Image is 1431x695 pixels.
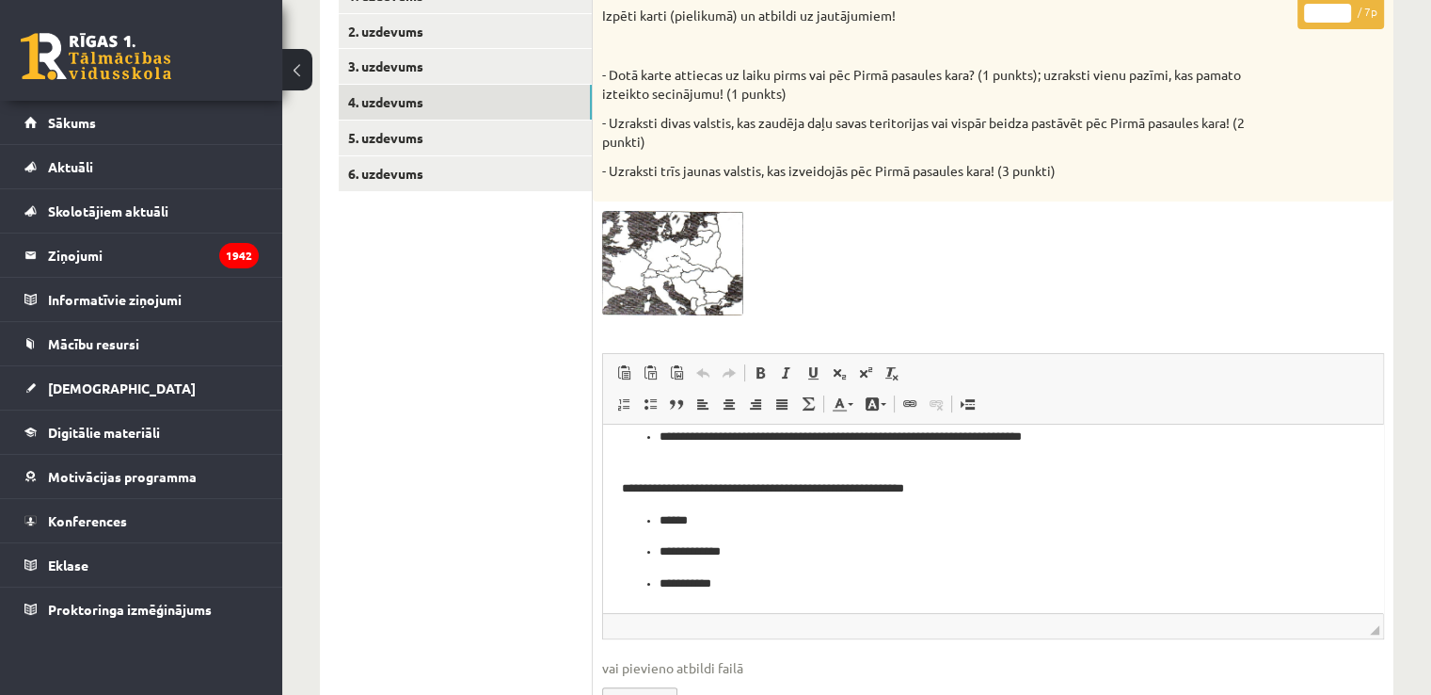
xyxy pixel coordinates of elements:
a: 6. uzdevums [339,156,592,191]
span: Aktuāli [48,158,93,175]
a: Centrēti [716,392,742,416]
a: Apakšraksts [826,361,852,385]
span: Eklase [48,557,88,574]
a: Math [795,392,821,416]
span: Skolotājiem aktuāli [48,202,168,219]
a: Ievietot no Worda [663,361,690,385]
p: - Uzraksti trīs jaunas valstis, kas izveidojās pēc Pirmā pasaules kara! (3 punkti) [602,162,1290,181]
a: Izlīdzināt pa labi [742,392,769,416]
a: Atcelt (vadīšanas taustiņš+Z) [690,361,716,385]
span: Motivācijas programma [48,468,197,485]
a: Eklase [24,543,259,587]
a: Izlīdzināt pa kreisi [690,392,716,416]
a: [DEMOGRAPHIC_DATA] [24,366,259,410]
span: Proktoringa izmēģinājums [48,601,212,618]
a: Konferences [24,499,259,542]
span: vai pievieno atbildi failā [602,658,1384,678]
a: Atsaistīt [923,392,949,416]
a: Augšraksts [852,361,879,385]
span: [DEMOGRAPHIC_DATA] [48,380,196,396]
img: 1.jpg [602,211,743,315]
a: Skolotājiem aktuāli [24,189,259,233]
a: Ievietot kā vienkāršu tekstu (vadīšanas taustiņš+pārslēgšanas taustiņš+V) [637,361,663,385]
legend: Informatīvie ziņojumi [48,278,259,321]
a: Aktuāli [24,145,259,188]
legend: Ziņojumi [48,234,259,277]
a: Ielīmēt (vadīšanas taustiņš+V) [611,361,637,385]
a: 2. uzdevums [339,14,592,49]
a: Informatīvie ziņojumi [24,278,259,321]
a: Mācību resursi [24,322,259,365]
a: 3. uzdevums [339,49,592,84]
a: 4. uzdevums [339,85,592,120]
body: Bagātinātā teksta redaktors, wiswyg-editor-47433930443340-1760556139-527 [19,19,759,39]
span: Sākums [48,114,96,131]
iframe: Bagātinātā teksta redaktors, wiswyg-editor-user-answer-47433929578860 [603,425,1383,613]
span: Mācību resursi [48,335,139,352]
a: Teksta krāsa [826,392,859,416]
a: Sākums [24,101,259,144]
span: Digitālie materiāli [48,424,160,441]
a: 5. uzdevums [339,121,592,155]
span: Konferences [48,512,127,529]
a: Slīpraksts (vadīšanas taustiņš+I) [773,361,800,385]
a: Saite (vadīšanas taustiņš+K) [897,392,923,416]
a: Ievietot lapas pārtraukumu drukai [954,392,980,416]
a: Digitālie materiāli [24,411,259,454]
a: Fona krāsa [859,392,892,416]
a: Atkārtot (vadīšanas taustiņš+Y) [716,361,742,385]
a: Rīgas 1. Tālmācības vidusskola [21,33,171,80]
a: Motivācijas programma [24,455,259,498]
i: 1942 [219,243,259,268]
a: Izlīdzināt malas [769,392,795,416]
a: Noņemt stilus [879,361,905,385]
p: Izpēti karti (pielikumā) un atbildi uz jautājumiem! [602,7,1290,25]
span: Mērogot [1370,625,1379,635]
p: - Uzraksti divas valstis, kas zaudēja daļu savas teritorijas vai vispār beidza pastāvēt pēc Pirmā... [602,114,1290,151]
a: Ievietot/noņemt sarakstu ar aizzīmēm [637,392,663,416]
a: Proktoringa izmēģinājums [24,588,259,631]
a: Treknraksts (vadīšanas taustiņš+B) [747,361,773,385]
a: Bloka citāts [663,392,690,416]
a: Ziņojumi1942 [24,234,259,277]
a: Ievietot/noņemt numurētu sarakstu [611,392,637,416]
a: Pasvītrojums (vadīšanas taustiņš+U) [800,361,826,385]
p: - Dotā karte attiecas uz laiku pirms vai pēc Pirmā pasaules kara? (1 punkts); uzraksti vienu pazī... [602,66,1290,103]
